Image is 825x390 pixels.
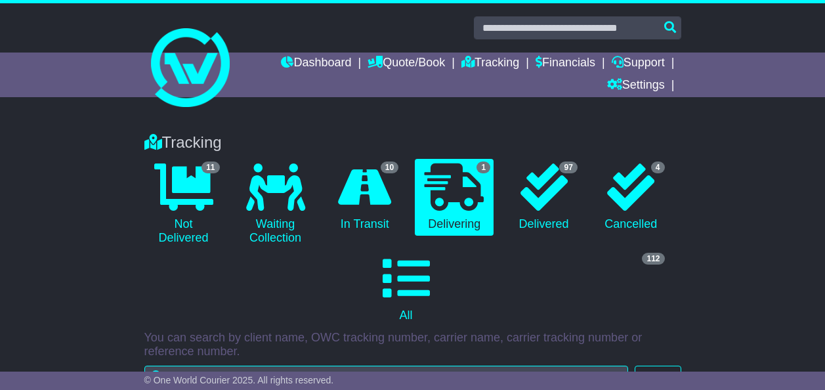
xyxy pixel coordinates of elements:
a: 10 In Transit [328,159,402,236]
a: 4 Cancelled [594,159,668,236]
a: Financials [536,53,595,75]
a: 1 Delivering [415,159,494,236]
div: Tracking [138,133,688,152]
a: Dashboard [281,53,351,75]
a: Tracking [461,53,519,75]
a: 11 Not Delivered [144,159,223,250]
span: 1 [476,162,490,173]
span: © One World Courier 2025. All rights reserved. [144,375,334,385]
span: 11 [201,162,219,173]
a: 112 All [144,250,668,328]
a: Settings [607,75,665,97]
span: 112 [642,253,664,265]
span: 97 [559,162,577,173]
p: You can search by client name, OWC tracking number, carrier name, carrier tracking number or refe... [144,331,681,359]
a: Quote/Book [368,53,445,75]
a: 97 Delivered [507,159,581,236]
a: Waiting Collection [236,159,315,250]
span: 10 [381,162,398,173]
span: 4 [651,162,665,173]
button: Search [635,366,681,389]
a: Support [612,53,665,75]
